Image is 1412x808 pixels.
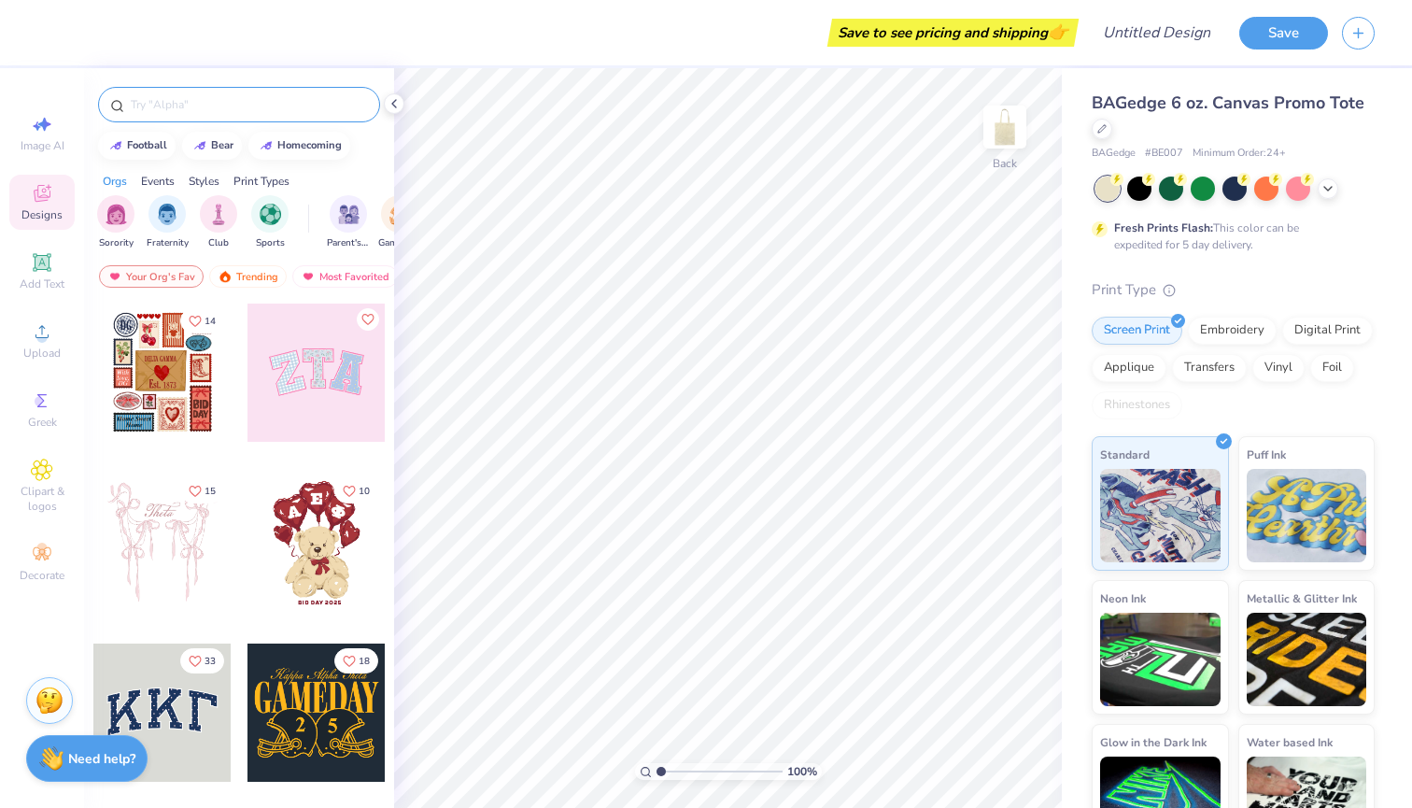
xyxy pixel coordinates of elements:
[1145,146,1183,162] span: # BE007
[129,95,368,114] input: Try "Alpha"
[218,270,233,283] img: trending.gif
[200,195,237,250] div: filter for Club
[192,140,207,151] img: trend_line.gif
[1100,588,1146,608] span: Neon Ink
[251,195,289,250] div: filter for Sports
[97,195,134,250] div: filter for Sorority
[157,204,177,225] img: Fraternity Image
[97,195,134,250] button: filter button
[327,195,370,250] div: filter for Parent's Weekend
[99,265,204,288] div: Your Org's Fav
[389,204,411,225] img: Game Day Image
[180,648,224,673] button: Like
[205,317,216,326] span: 14
[180,308,224,333] button: Like
[68,750,135,768] strong: Need help?
[1114,220,1213,235] strong: Fresh Prints Flash:
[209,265,287,288] div: Trending
[20,568,64,583] span: Decorate
[147,236,189,250] span: Fraternity
[256,236,285,250] span: Sports
[141,173,175,190] div: Events
[1092,391,1182,419] div: Rhinestones
[28,415,57,430] span: Greek
[1247,588,1357,608] span: Metallic & Glitter Ink
[189,173,219,190] div: Styles
[1092,354,1166,382] div: Applique
[1092,317,1182,345] div: Screen Print
[208,236,229,250] span: Club
[127,140,167,150] div: football
[98,132,176,160] button: football
[103,173,127,190] div: Orgs
[292,265,398,288] div: Most Favorited
[9,484,75,514] span: Clipart & logos
[301,270,316,283] img: most_fav.gif
[359,487,370,496] span: 10
[1092,92,1364,114] span: BAGedge 6 oz. Canvas Promo Tote
[200,195,237,250] button: filter button
[1092,146,1136,162] span: BAGedge
[205,657,216,666] span: 33
[1188,317,1277,345] div: Embroidery
[1239,17,1328,50] button: Save
[147,195,189,250] div: filter for Fraternity
[108,140,123,151] img: trend_line.gif
[986,108,1024,146] img: Back
[260,204,281,225] img: Sports Image
[1048,21,1068,43] span: 👉
[23,346,61,361] span: Upload
[338,204,360,225] img: Parent's Weekend Image
[832,19,1074,47] div: Save to see pricing and shipping
[1092,279,1375,301] div: Print Type
[1247,732,1333,752] span: Water based Ink
[99,236,134,250] span: Sorority
[205,487,216,496] span: 15
[277,140,342,150] div: homecoming
[1282,317,1373,345] div: Digital Print
[1247,613,1367,706] img: Metallic & Glitter Ink
[233,173,289,190] div: Print Types
[327,236,370,250] span: Parent's Weekend
[378,236,421,250] span: Game Day
[1252,354,1305,382] div: Vinyl
[1100,732,1207,752] span: Glow in the Dark Ink
[211,140,233,150] div: bear
[334,478,378,503] button: Like
[106,204,127,225] img: Sorority Image
[359,657,370,666] span: 18
[107,270,122,283] img: most_fav.gif
[1172,354,1247,382] div: Transfers
[251,195,289,250] button: filter button
[357,308,379,331] button: Like
[1247,445,1286,464] span: Puff Ink
[1100,613,1221,706] img: Neon Ink
[1193,146,1286,162] span: Minimum Order: 24 +
[1100,445,1150,464] span: Standard
[1100,469,1221,562] img: Standard
[20,276,64,291] span: Add Text
[327,195,370,250] button: filter button
[21,138,64,153] span: Image AI
[787,763,817,780] span: 100 %
[1114,220,1344,253] div: This color can be expedited for 5 day delivery.
[182,132,242,160] button: bear
[208,204,229,225] img: Club Image
[334,648,378,673] button: Like
[993,155,1017,172] div: Back
[1310,354,1354,382] div: Foil
[248,132,350,160] button: homecoming
[378,195,421,250] button: filter button
[21,207,63,222] span: Designs
[259,140,274,151] img: trend_line.gif
[1247,469,1367,562] img: Puff Ink
[147,195,189,250] button: filter button
[1088,14,1225,51] input: Untitled Design
[180,478,224,503] button: Like
[378,195,421,250] div: filter for Game Day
